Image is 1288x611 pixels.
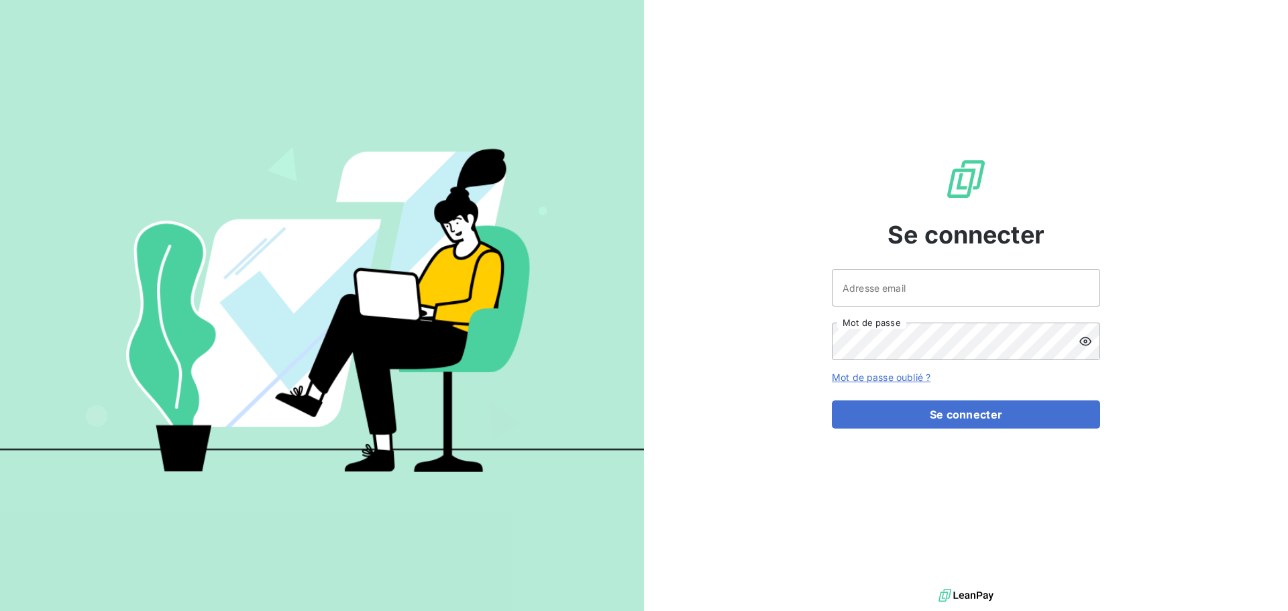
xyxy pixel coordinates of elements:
a: Mot de passe oublié ? [832,372,930,383]
input: placeholder [832,269,1100,307]
img: Logo LeanPay [945,158,987,201]
span: Se connecter [888,217,1044,253]
img: logo [938,586,994,606]
button: Se connecter [832,400,1100,429]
